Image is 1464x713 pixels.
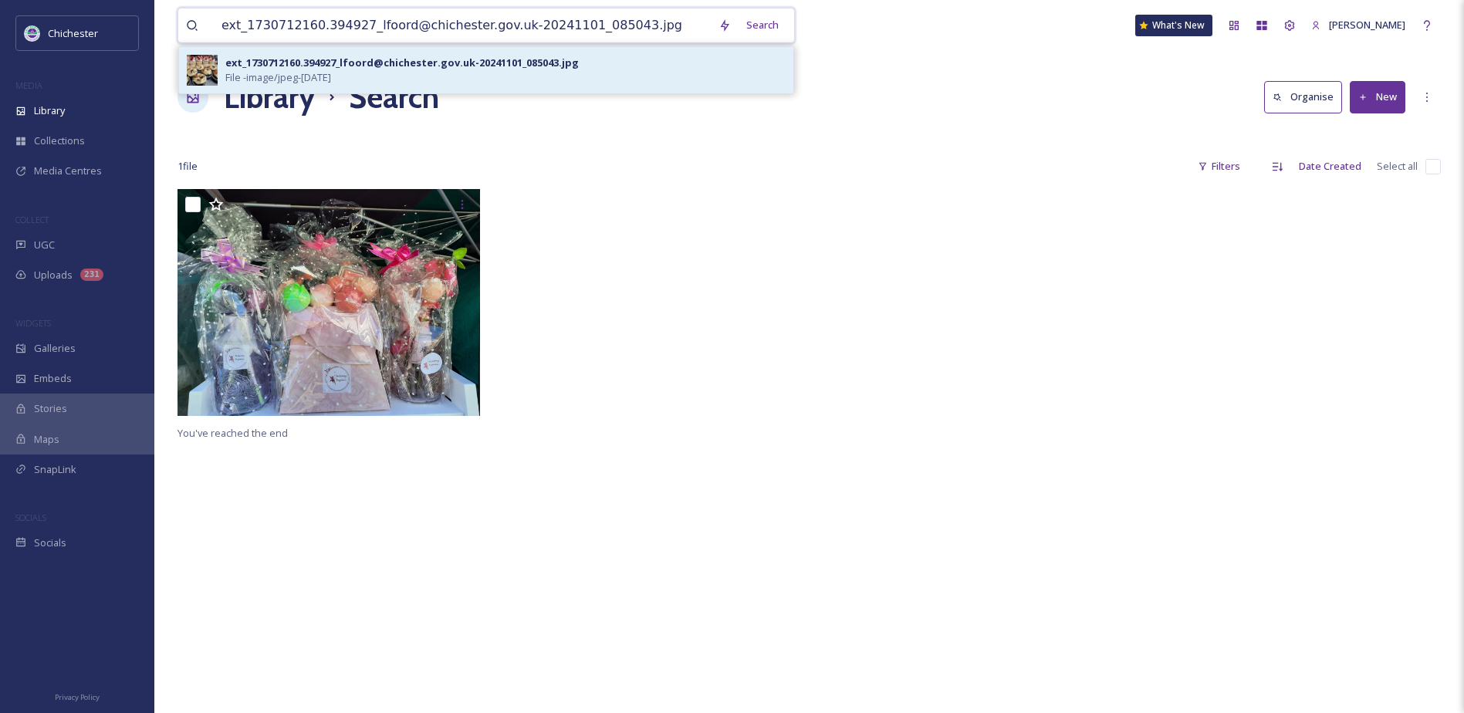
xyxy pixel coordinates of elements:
[15,79,42,91] span: MEDIA
[34,268,73,282] span: Uploads
[224,74,315,120] a: Library
[15,317,51,329] span: WIDGETS
[225,56,579,70] div: ext_1730712160.394927_lfoord@chichester.gov.uk-20241101_085043.jpg
[178,426,288,440] span: You've reached the end
[34,371,72,386] span: Embeds
[225,70,331,85] span: File - image/jpeg - [DATE]
[739,10,786,40] div: Search
[214,8,711,42] input: Search your library
[25,25,40,41] img: Logo_of_Chichester_District_Council.png
[48,26,98,40] span: Chichester
[55,692,100,702] span: Privacy Policy
[178,159,198,174] span: 1 file
[1377,159,1418,174] span: Select all
[34,401,67,416] span: Stories
[15,512,46,523] span: SOCIALS
[34,103,65,118] span: Library
[1350,81,1405,113] button: New
[1135,15,1212,36] a: What's New
[80,269,103,281] div: 231
[34,164,102,178] span: Media Centres
[1264,81,1342,113] button: Organise
[34,133,85,148] span: Collections
[1329,18,1405,32] span: [PERSON_NAME]
[187,55,218,86] img: ee04eb0f-661c-42d8-84a1-e707ae262d8e.jpg
[1190,151,1248,181] div: Filters
[15,214,49,225] span: COLLECT
[34,432,59,447] span: Maps
[55,687,100,705] a: Privacy Policy
[34,536,66,550] span: Socials
[349,74,439,120] h1: Search
[178,189,480,416] img: Enchanted Fragrances2.jpg
[34,238,55,252] span: UGC
[34,462,76,477] span: SnapLink
[1291,151,1369,181] div: Date Created
[34,341,76,356] span: Galleries
[1303,10,1413,40] a: [PERSON_NAME]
